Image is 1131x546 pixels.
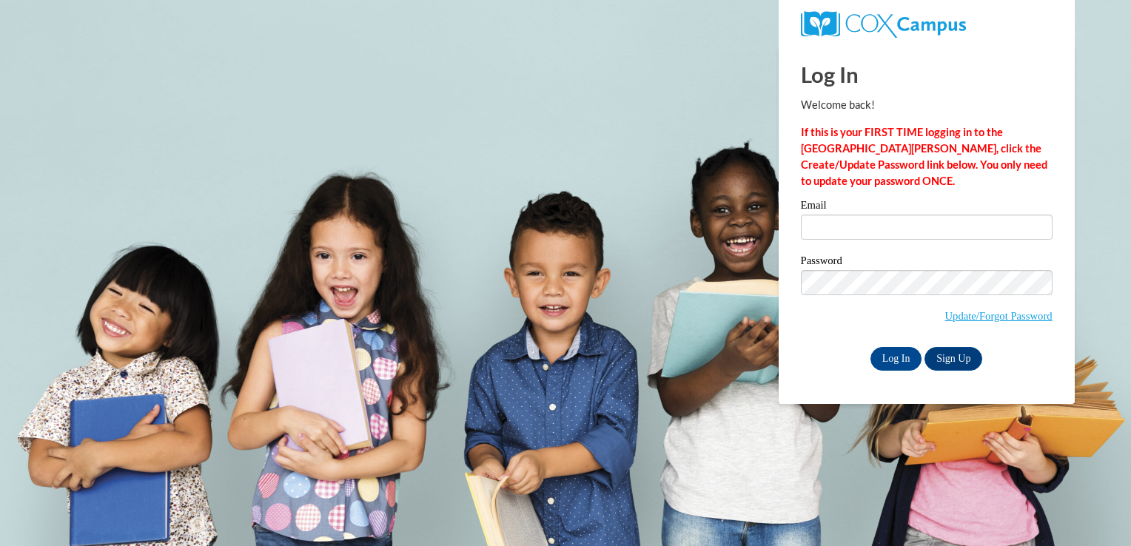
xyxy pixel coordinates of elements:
h1: Log In [801,59,1053,90]
a: Update/Forgot Password [945,310,1053,322]
strong: If this is your FIRST TIME logging in to the [GEOGRAPHIC_DATA][PERSON_NAME], click the Create/Upd... [801,126,1047,187]
label: Email [801,200,1053,215]
img: COX Campus [801,11,966,38]
p: Welcome back! [801,97,1053,113]
input: Log In [870,347,922,371]
a: COX Campus [801,17,966,30]
label: Password [801,255,1053,270]
a: Sign Up [924,347,982,371]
